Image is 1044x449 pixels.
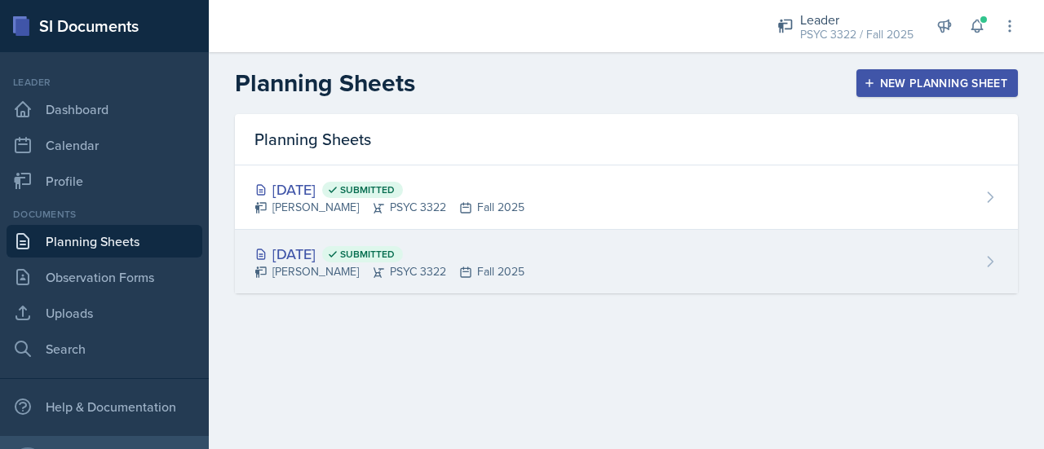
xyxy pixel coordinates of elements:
a: Dashboard [7,93,202,125]
a: Observation Forms [7,261,202,293]
div: Leader [7,75,202,90]
span: Submitted [340,248,395,261]
a: Calendar [7,129,202,161]
div: PSYC 3322 / Fall 2025 [800,26,913,43]
a: Uploads [7,297,202,329]
a: Search [7,332,202,365]
div: Planning Sheets [235,114,1018,165]
a: Profile [7,165,202,197]
div: New Planning Sheet [867,77,1007,90]
button: New Planning Sheet [856,69,1018,97]
div: Documents [7,207,202,222]
div: [DATE] [254,178,524,200]
a: [DATE] Submitted [PERSON_NAME]PSYC 3322Fall 2025 [235,165,1018,230]
a: Planning Sheets [7,225,202,258]
span: Submitted [340,183,395,196]
div: [PERSON_NAME] PSYC 3322 Fall 2025 [254,199,524,216]
div: [PERSON_NAME] PSYC 3322 Fall 2025 [254,263,524,280]
div: Help & Documentation [7,390,202,423]
div: [DATE] [254,243,524,265]
a: [DATE] Submitted [PERSON_NAME]PSYC 3322Fall 2025 [235,230,1018,293]
h2: Planning Sheets [235,68,415,98]
div: Leader [800,10,913,29]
